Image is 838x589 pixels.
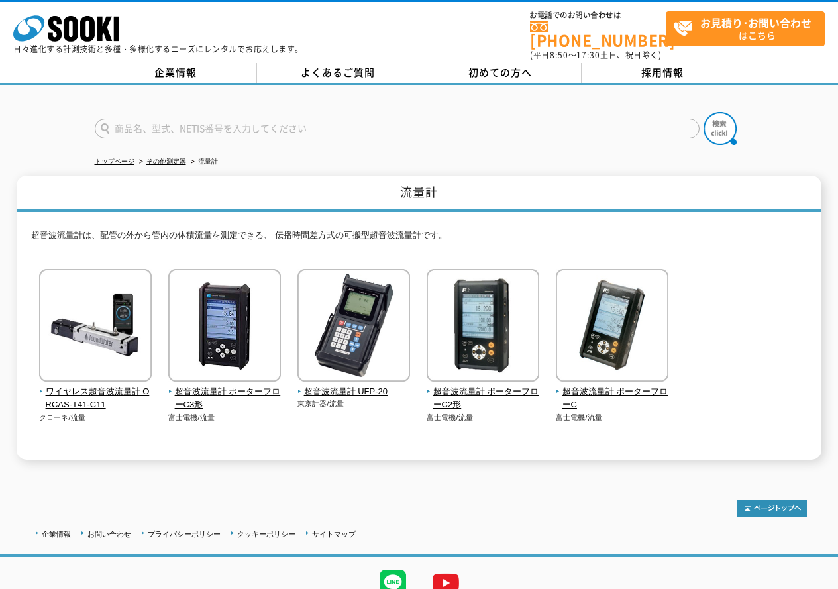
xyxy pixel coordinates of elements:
[556,412,669,423] p: 富士電機/流量
[39,412,152,423] p: クローネ/流量
[530,21,666,48] a: [PHONE_NUMBER]
[297,269,410,385] img: 超音波流量計 UFP-20
[427,269,539,385] img: 超音波流量計 ポーターフローC2形
[530,49,661,61] span: (平日 ～ 土日、祝日除く)
[31,229,806,249] p: 超音波流量計は、配管の外から管内の体積流量を測定できる、 伝播時間差方式の可搬型超音波流量計です。
[666,11,825,46] a: お見積り･お問い合わせはこちら
[468,65,532,80] span: 初めての方へ
[95,158,134,165] a: トップページ
[168,372,282,412] a: 超音波流量計 ポーターフローC3形
[17,176,821,212] h1: 流量計
[427,372,540,412] a: 超音波流量計 ポーターフローC2形
[737,500,807,517] img: トップページへ
[39,372,152,412] a: ワイヤレス超音波流量計 ORCAS-T41-C11
[419,63,582,83] a: 初めての方へ
[168,385,282,413] span: 超音波流量計 ポーターフローC3形
[42,530,71,538] a: 企業情報
[168,269,281,385] img: 超音波流量計 ポーターフローC3形
[39,385,152,413] span: ワイヤレス超音波流量計 ORCAS-T41-C11
[556,372,669,412] a: 超音波流量計 ポーターフローC
[148,530,221,538] a: プライバシーポリシー
[297,372,411,399] a: 超音波流量計 UFP-20
[188,155,218,169] li: 流量計
[95,119,700,138] input: 商品名、型式、NETIS番号を入力してください
[704,112,737,145] img: btn_search.png
[237,530,295,538] a: クッキーポリシー
[13,45,303,53] p: 日々進化する計測技術と多種・多様化するニーズにレンタルでお応えします。
[146,158,186,165] a: その他測定器
[582,63,744,83] a: 採用情報
[39,269,152,385] img: ワイヤレス超音波流量計 ORCAS-T41-C11
[556,385,669,413] span: 超音波流量計 ポーターフローC
[550,49,568,61] span: 8:50
[576,49,600,61] span: 17:30
[556,269,668,385] img: 超音波流量計 ポーターフローC
[312,530,356,538] a: サイトマップ
[700,15,812,30] strong: お見積り･お問い合わせ
[257,63,419,83] a: よくあるご質問
[427,412,540,423] p: 富士電機/流量
[530,11,666,19] span: お電話でのお問い合わせは
[87,530,131,538] a: お問い合わせ
[673,12,824,45] span: はこちら
[297,398,411,409] p: 東京計器/流量
[168,412,282,423] p: 富士電機/流量
[95,63,257,83] a: 企業情報
[427,385,540,413] span: 超音波流量計 ポーターフローC2形
[297,385,411,399] span: 超音波流量計 UFP-20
